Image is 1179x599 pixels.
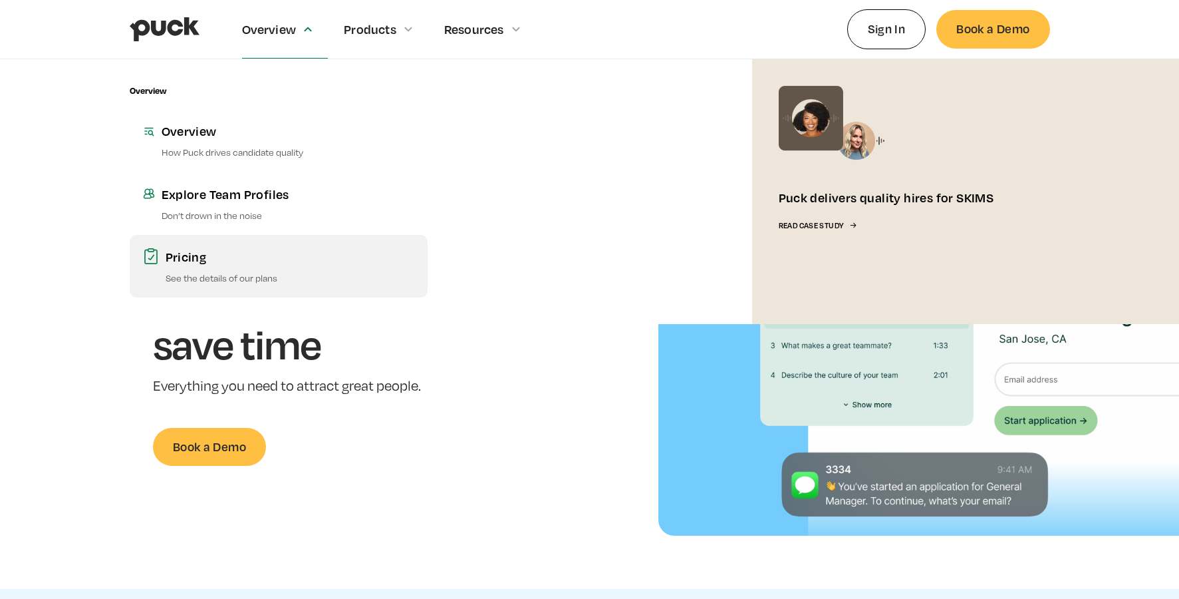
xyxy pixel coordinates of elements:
a: Explore Team ProfilesDon’t drown in the noise [130,172,428,235]
p: Everything you need to attract great people. [153,377,469,396]
div: Puck delivers quality hires for SKIMS [779,189,994,206]
a: Sign In [847,9,926,49]
div: Overview [130,86,166,96]
a: OverviewHow Puck drives candidate quality [130,109,428,172]
p: Don’t drown in the noise [162,209,414,222]
a: PricingSee the details of our plans [130,235,428,298]
div: Overview [162,122,414,139]
a: Book a Demo [936,10,1049,48]
div: Explore Team Profiles [162,186,414,202]
div: Overview [242,22,297,37]
h1: Get quality candidates, and save time [153,235,469,366]
p: See the details of our plans [166,272,414,284]
a: Book a Demo [153,428,266,466]
div: Pricing [166,248,414,265]
div: Resources [444,22,504,37]
div: Products [344,22,396,37]
div: Read Case Study [779,222,844,230]
p: How Puck drives candidate quality [162,146,414,158]
a: Puck delivers quality hires for SKIMSRead Case Study [752,59,1050,324]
